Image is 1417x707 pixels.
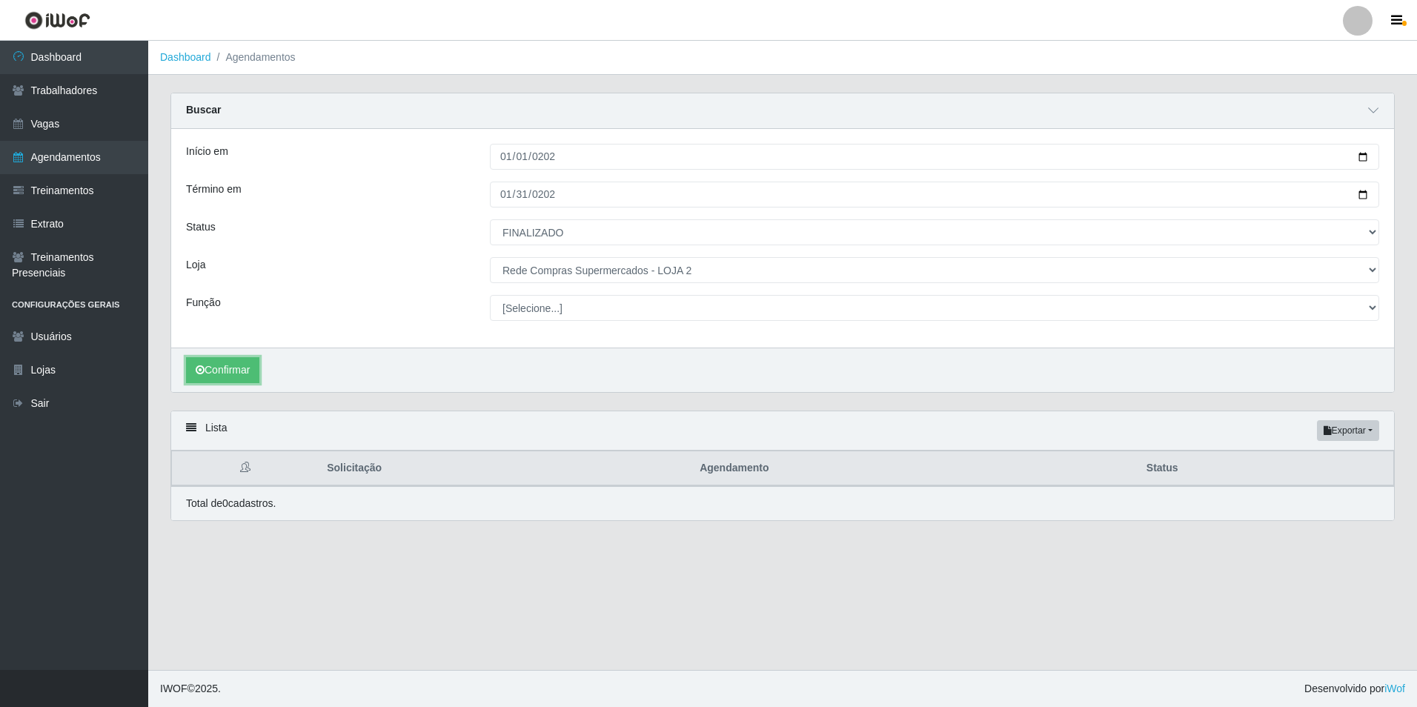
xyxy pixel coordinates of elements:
nav: breadcrumb [148,41,1417,75]
label: Início em [186,144,228,159]
span: IWOF [160,683,188,694]
div: Lista [171,411,1394,451]
label: Término em [186,182,242,197]
input: 00/00/0000 [490,144,1379,170]
a: Dashboard [160,51,211,63]
th: Solicitação [318,451,691,486]
label: Função [186,295,221,311]
th: Agendamento [691,451,1138,486]
strong: Buscar [186,104,221,116]
button: Confirmar [186,357,259,383]
p: Total de 0 cadastros. [186,496,276,511]
button: Exportar [1317,420,1379,441]
input: 00/00/0000 [490,182,1379,208]
img: CoreUI Logo [24,11,90,30]
li: Agendamentos [211,50,296,65]
label: Status [186,219,216,235]
span: Desenvolvido por [1304,681,1405,697]
span: © 2025 . [160,681,221,697]
a: iWof [1384,683,1405,694]
label: Loja [186,257,205,273]
th: Status [1138,451,1394,486]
